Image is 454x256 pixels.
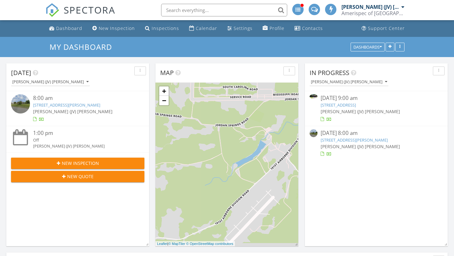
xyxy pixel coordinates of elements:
[47,23,85,34] a: Dashboard
[33,143,133,149] div: [PERSON_NAME] (JV) [PERSON_NAME]
[143,23,182,34] a: Inspections
[159,86,169,96] a: Zoom in
[159,96,169,105] a: Zoom out
[11,94,30,113] img: streetview
[155,241,235,247] div: |
[161,4,287,16] input: Search everything...
[187,23,220,34] a: Calendar
[292,23,325,34] a: Contacts
[321,94,432,102] div: [DATE] 9:00 am
[33,129,133,137] div: 1:00 pm
[321,143,400,149] span: [PERSON_NAME] (JV) [PERSON_NAME]
[11,68,31,77] span: [DATE]
[62,160,99,166] span: New Inspection
[321,129,432,137] div: [DATE] 8:00 am
[225,23,255,34] a: Settings
[321,102,356,108] a: [STREET_ADDRESS]
[160,68,174,77] span: Map
[310,78,388,86] button: [PERSON_NAME] (JV) [PERSON_NAME]
[310,94,317,99] img: 9351640%2Fcover_photos%2FXJDORvl6osUWd9Owf8As%2Fsmall.jpeg
[49,42,117,52] a: My Dashboard
[152,25,179,31] div: Inspections
[368,25,405,31] div: Support Center
[11,171,144,182] button: New Quote
[270,25,284,31] div: Profile
[321,137,388,143] a: [STREET_ADDRESS][PERSON_NAME]
[11,158,144,169] button: New Inspection
[341,4,400,10] div: [PERSON_NAME] (JV) [PERSON_NAME]
[341,10,405,16] div: Amerispec of Middle Tennessee
[45,9,115,22] a: SPECTORA
[33,102,100,108] a: [STREET_ADDRESS][PERSON_NAME]
[359,23,407,34] a: Support Center
[67,173,94,180] span: New Quote
[99,25,135,31] div: New Inspection
[33,108,113,114] span: [PERSON_NAME] (JV) [PERSON_NAME]
[157,242,167,246] a: Leaflet
[64,3,115,16] span: SPECTORA
[33,137,133,143] div: Off
[186,242,233,246] a: © OpenStreetMap contributors
[90,23,137,34] a: New Inspection
[321,108,400,114] span: [PERSON_NAME] (JV) [PERSON_NAME]
[311,80,387,84] div: [PERSON_NAME] (JV) [PERSON_NAME]
[353,45,382,49] div: Dashboards
[33,94,133,102] div: 8:00 am
[45,3,59,17] img: The Best Home Inspection Software - Spectora
[310,94,443,122] a: [DATE] 9:00 am [STREET_ADDRESS] [PERSON_NAME] (JV) [PERSON_NAME]
[310,129,317,137] img: streetview
[260,23,287,34] a: Profile
[11,78,90,86] button: [PERSON_NAME] (JV) [PERSON_NAME]
[310,129,443,157] a: [DATE] 8:00 am [STREET_ADDRESS][PERSON_NAME] [PERSON_NAME] (JV) [PERSON_NAME]
[196,25,217,31] div: Calendar
[56,25,82,31] div: Dashboard
[234,25,253,31] div: Settings
[302,25,323,31] div: Contacts
[11,94,144,122] a: 8:00 am [STREET_ADDRESS][PERSON_NAME] [PERSON_NAME] (JV) [PERSON_NAME]
[351,43,385,51] button: Dashboards
[12,80,89,84] div: [PERSON_NAME] (JV) [PERSON_NAME]
[168,242,185,246] a: © MapTiler
[310,68,349,77] span: In Progress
